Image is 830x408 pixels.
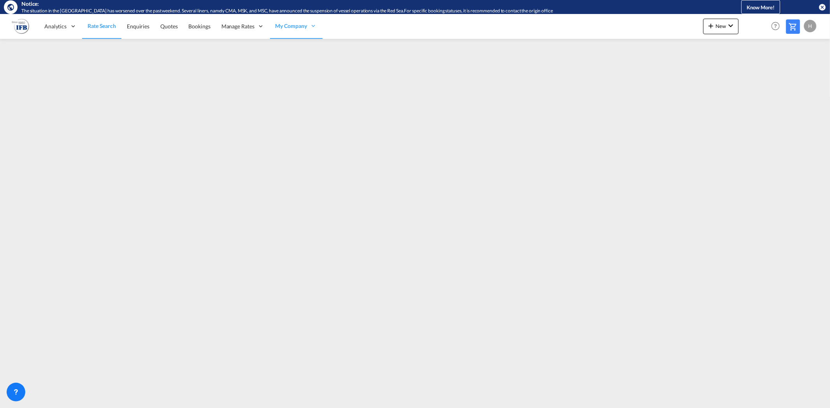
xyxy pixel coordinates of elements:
[160,23,177,30] span: Quotes
[12,17,29,35] img: b628ab10256c11eeb52753acbc15d091.png
[706,23,735,29] span: New
[221,23,254,30] span: Manage Rates
[769,19,786,33] div: Help
[216,14,270,39] div: Manage Rates
[706,21,716,30] md-icon: icon-plus 400-fg
[726,21,735,30] md-icon: icon-chevron-down
[270,14,323,39] div: My Company
[183,14,216,39] a: Bookings
[127,23,149,30] span: Enquiries
[82,14,121,39] a: Rate Search
[155,14,183,39] a: Quotes
[44,23,67,30] span: Analytics
[39,14,82,39] div: Analytics
[189,23,211,30] span: Bookings
[804,20,816,32] div: H
[769,19,782,33] span: Help
[7,3,15,11] md-icon: icon-earth
[275,22,307,30] span: My Company
[703,19,739,34] button: icon-plus 400-fgNewicon-chevron-down
[21,8,703,14] div: The situation in the Red Sea has worsened over the past weekend. Several liners, namely CMA, MSK,...
[88,23,116,29] span: Rate Search
[121,14,155,39] a: Enquiries
[818,3,826,11] button: icon-close-circle
[747,4,775,10] span: Know More!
